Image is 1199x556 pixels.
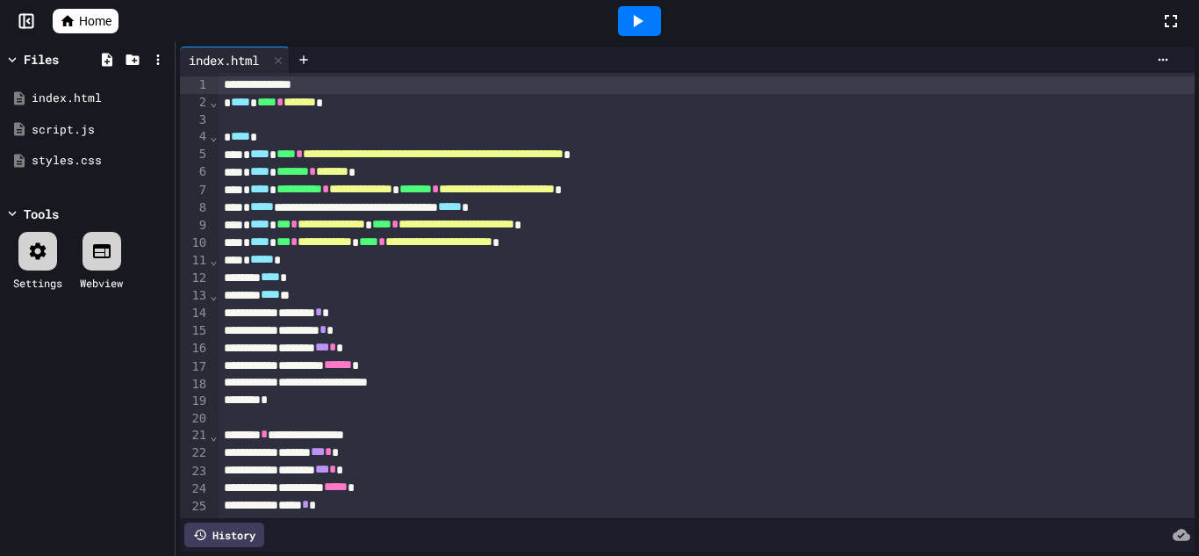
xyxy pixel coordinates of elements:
div: 15 [180,322,209,340]
div: index.html [180,47,290,73]
div: 2 [180,94,209,112]
div: 12 [180,270,209,287]
div: 24 [180,480,209,498]
span: Fold line [209,429,218,443]
div: 18 [180,376,209,394]
div: script.js [32,121,169,139]
div: 17 [180,358,209,376]
div: Webview [80,275,123,291]
div: index.html [32,90,169,107]
div: Files [24,50,59,69]
div: index.html [180,51,268,69]
div: 22 [180,444,209,462]
div: Tools [24,205,59,223]
div: 19 [180,393,209,410]
div: styles.css [32,152,169,170]
span: Fold line [209,288,218,302]
span: Home [79,12,111,30]
a: Home [53,9,118,33]
div: 23 [180,463,209,480]
span: Fold line [209,129,218,143]
div: 3 [180,112,209,129]
div: 8 [180,199,209,217]
div: 25 [180,498,209,516]
div: 11 [180,252,209,270]
div: History [184,523,264,547]
div: 5 [180,146,209,163]
div: 6 [180,163,209,181]
div: 9 [180,217,209,235]
span: Fold line [209,95,218,109]
div: 7 [180,182,209,199]
div: 1 [180,76,209,94]
div: Settings [13,275,62,291]
div: 13 [180,287,209,305]
div: 16 [180,340,209,357]
span: Fold line [209,253,218,267]
div: 14 [180,305,209,322]
div: 26 [180,516,209,533]
div: 20 [180,410,209,428]
div: 21 [180,427,209,444]
div: 10 [180,235,209,252]
div: 4 [180,128,209,146]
